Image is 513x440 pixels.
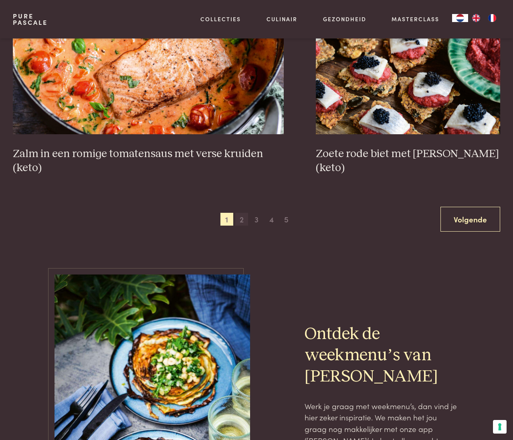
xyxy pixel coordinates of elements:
button: Uw voorkeuren voor toestemming voor trackingtechnologieën [493,420,507,434]
a: PurePascale [13,13,48,26]
a: Masterclass [392,15,439,23]
a: Volgende [440,207,500,232]
h2: Ontdek de weekmenu’s van [PERSON_NAME] [305,324,458,388]
h3: Zalm in een romige tomatensaus met verse kruiden (keto) [13,147,284,175]
span: 3 [250,213,263,226]
a: EN [468,14,484,22]
a: Culinair [267,15,297,23]
span: 1 [220,213,233,226]
a: FR [484,14,500,22]
span: 5 [280,213,293,226]
h3: Zoete rode biet met [PERSON_NAME] (keto) [316,147,500,175]
span: 4 [265,213,278,226]
a: Gezondheid [323,15,366,23]
ul: Language list [468,14,500,22]
aside: Language selected: Nederlands [452,14,500,22]
a: Collecties [200,15,241,23]
span: 2 [235,213,248,226]
a: NL [452,14,468,22]
div: Language [452,14,468,22]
